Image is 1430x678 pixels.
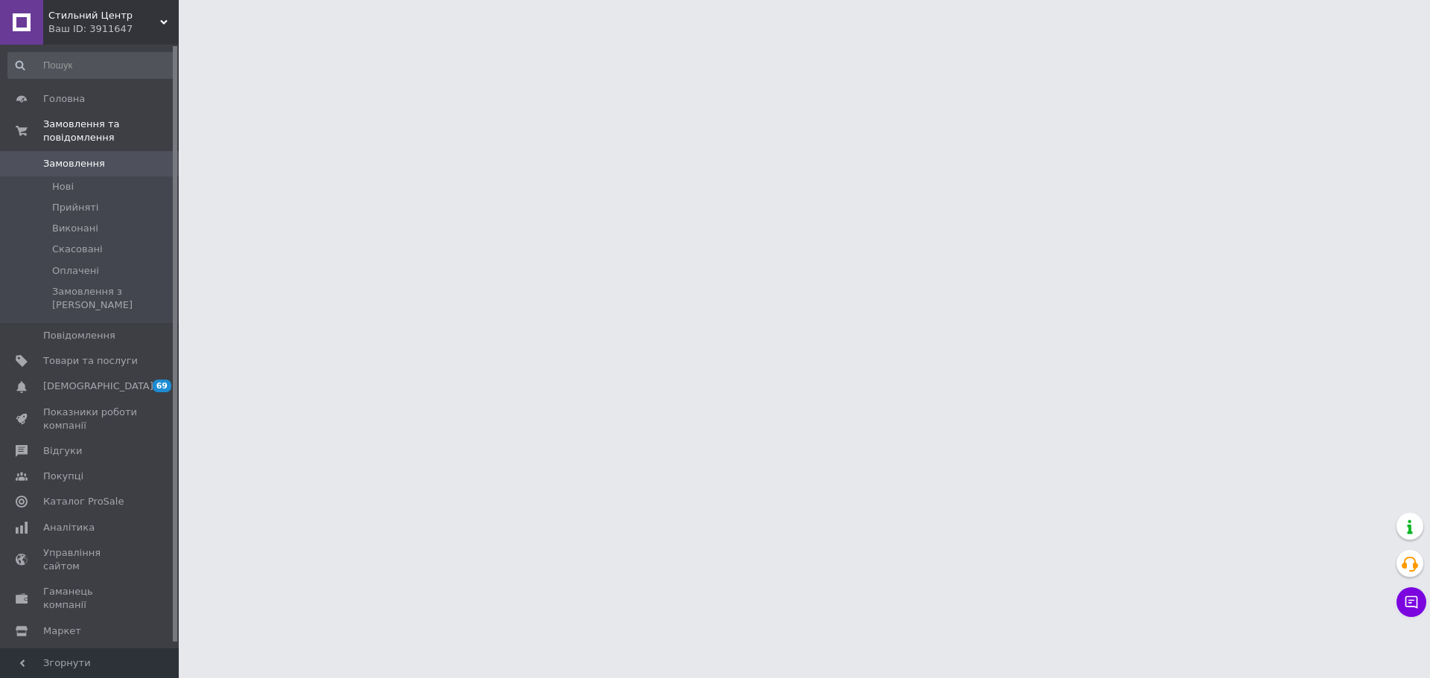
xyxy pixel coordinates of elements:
[43,444,82,458] span: Відгуки
[43,118,179,144] span: Замовлення та повідомлення
[43,406,138,432] span: Показники роботи компанії
[43,92,85,106] span: Головна
[52,264,99,278] span: Оплачені
[43,624,81,638] span: Маркет
[43,495,124,508] span: Каталог ProSale
[52,222,98,235] span: Виконані
[1396,587,1426,617] button: Чат з покупцем
[52,243,103,256] span: Скасовані
[48,22,179,36] div: Ваш ID: 3911647
[43,329,115,342] span: Повідомлення
[43,521,95,534] span: Аналітика
[43,546,138,573] span: Управління сайтом
[43,585,138,612] span: Гаманець компанії
[43,470,83,483] span: Покупці
[43,354,138,368] span: Товари та послуги
[43,157,105,170] span: Замовлення
[7,52,176,79] input: Пошук
[52,180,74,194] span: Нові
[43,380,153,393] span: [DEMOGRAPHIC_DATA]
[52,285,174,312] span: Замовлення з [PERSON_NAME]
[48,9,160,22] span: Стильний Центр
[153,380,171,392] span: 69
[52,201,98,214] span: Прийняті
